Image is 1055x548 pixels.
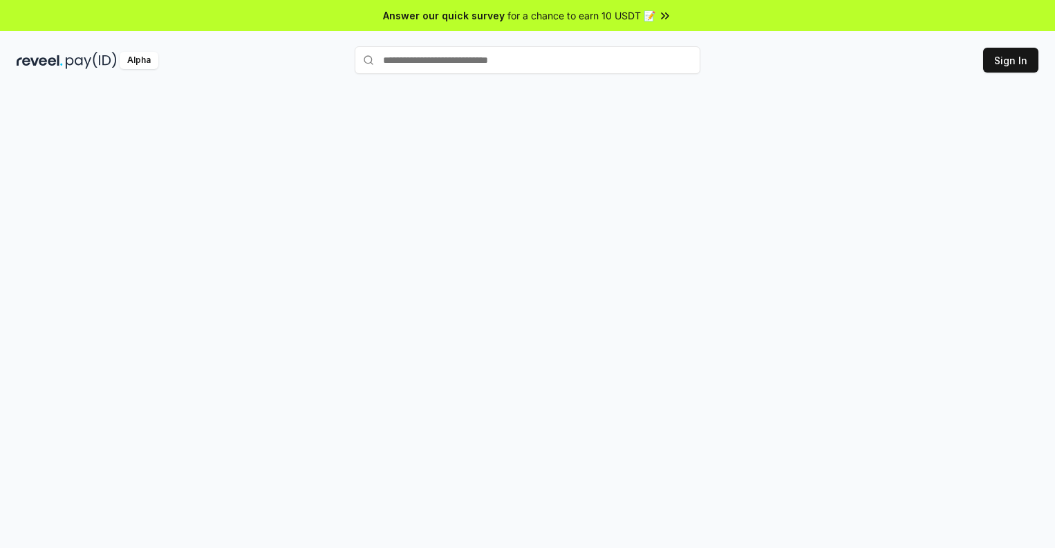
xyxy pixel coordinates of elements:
[120,52,158,69] div: Alpha
[983,48,1038,73] button: Sign In
[66,52,117,69] img: pay_id
[383,8,505,23] span: Answer our quick survey
[17,52,63,69] img: reveel_dark
[507,8,655,23] span: for a chance to earn 10 USDT 📝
